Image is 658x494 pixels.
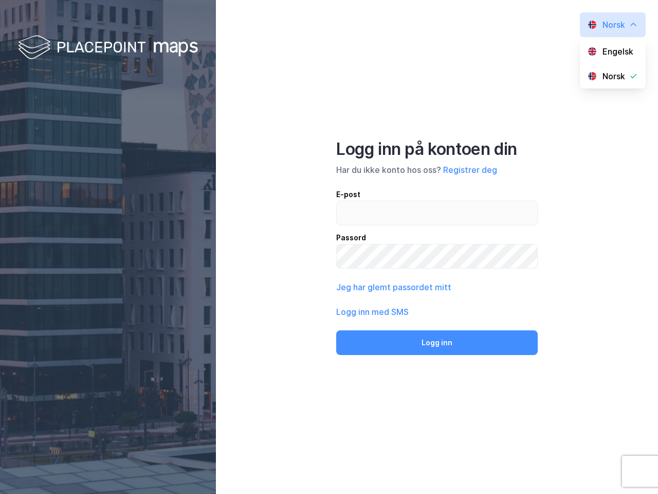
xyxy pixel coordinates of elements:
[336,139,538,160] div: Logg inn på kontoen din
[443,164,497,176] button: Registrer deg
[336,164,538,176] div: Har du ikke konto hos oss?
[602,19,625,31] div: Norsk
[336,306,409,318] button: Logg inn med SMS
[336,188,538,201] div: E-post
[18,33,198,63] img: logo-white.f07954bde2210d2a523dddb988cd2aa7.svg
[607,445,658,494] iframe: Chat Widget
[602,70,625,82] div: Norsk
[336,330,538,355] button: Logg inn
[336,232,538,244] div: Passord
[336,281,451,293] button: Jeg har glemt passordet mitt
[602,45,633,58] div: Engelsk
